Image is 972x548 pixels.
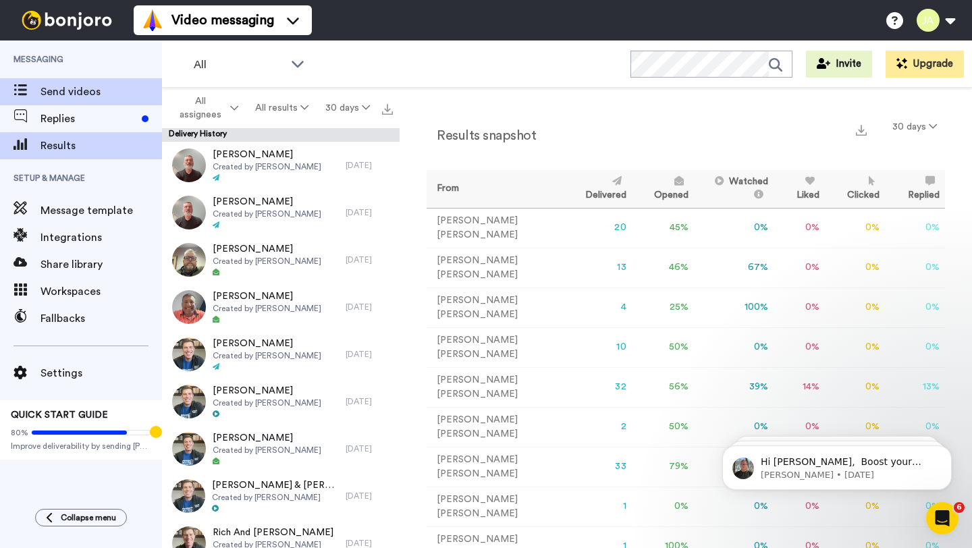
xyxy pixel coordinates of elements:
a: [PERSON_NAME]Created by [PERSON_NAME][DATE] [162,378,400,425]
span: All [194,57,284,73]
td: 1 [562,487,632,526]
td: 0 % [825,248,886,287]
td: 0 % [825,407,886,447]
span: Collapse menu [61,512,116,523]
span: Workspaces [40,283,162,300]
td: 20 [562,208,632,248]
td: [PERSON_NAME] [PERSON_NAME] [427,447,562,487]
h2: Results snapshot [427,128,536,143]
td: 45 % [632,208,695,248]
span: Results [40,138,162,154]
button: All assignees [165,89,247,127]
td: [PERSON_NAME] [PERSON_NAME] [427,487,562,526]
img: export.svg [382,104,393,115]
span: QUICK START GUIDE [11,410,108,420]
span: Created by [PERSON_NAME] [213,398,321,408]
td: 0 % [694,327,774,367]
th: From [427,170,562,208]
img: bj-logo-header-white.svg [16,11,117,30]
td: 0 % [694,407,774,447]
img: 50c6dc6b-ee9b-4b8b-b464-d98dc373dc0f-thumb.jpg [172,385,206,418]
img: 78a597dc-604d-4f2b-b9d2-ddf622931408-thumb.jpg [172,148,206,182]
td: 10 [562,327,632,367]
div: [DATE] [346,396,393,407]
td: 0 % [694,208,774,248]
span: Created by [PERSON_NAME] [212,492,339,503]
button: Invite [806,51,872,78]
td: 33 [562,447,632,487]
span: Created by [PERSON_NAME] [213,303,321,314]
td: 0 % [632,487,695,526]
button: Upgrade [886,51,964,78]
a: [PERSON_NAME]Created by [PERSON_NAME][DATE] [162,283,400,331]
span: Share library [40,256,162,273]
img: 73363ef3-ce8b-41cb-9507-db96fc906b98-thumb.jpg [172,290,206,324]
iframe: Intercom live chat [926,502,959,535]
td: 39 % [694,367,774,407]
a: [PERSON_NAME]Created by [PERSON_NAME][DATE] [162,425,400,472]
td: 35 % [694,447,774,487]
span: Replies [40,111,136,127]
span: Improve deliverability by sending [PERSON_NAME]’s from your own email [11,441,151,451]
span: [PERSON_NAME] [213,290,321,303]
span: All assignees [173,94,227,121]
img: 5d202820-ccfe-41a7-8e7f-fd4e57caa971-thumb.jpg [172,243,206,277]
td: 14 % [774,367,825,407]
td: 50 % [632,327,695,367]
span: 6 [954,502,965,513]
span: Created by [PERSON_NAME] [213,256,321,267]
iframe: Intercom notifications message [702,417,972,512]
span: Send videos [40,84,162,100]
img: 7e270250-8e90-4cc0-8789-bd1e2e7f1348-thumb.jpg [171,479,205,513]
span: Fallbacks [40,310,162,327]
button: Export a summary of each team member’s results that match this filter now. [852,119,871,139]
td: 0 % [825,208,886,248]
div: [DATE] [346,302,393,312]
td: 2 [562,407,632,447]
td: [PERSON_NAME] [PERSON_NAME] [427,287,562,327]
td: 79 % [632,447,695,487]
td: 13 % [885,367,945,407]
span: [PERSON_NAME] [213,384,321,398]
div: [DATE] [346,443,393,454]
td: 0 % [774,248,825,287]
span: Message template [40,202,162,219]
td: 32 [562,367,632,407]
a: [PERSON_NAME]Created by [PERSON_NAME][DATE] [162,142,400,189]
span: [PERSON_NAME] [213,337,321,350]
div: [DATE] [346,160,393,171]
td: 0 % [774,287,825,327]
a: [PERSON_NAME]Created by [PERSON_NAME][DATE] [162,236,400,283]
div: [DATE] [346,491,393,501]
button: Collapse menu [35,509,127,526]
span: Rich And [PERSON_NAME] [213,526,333,539]
td: 0 % [825,287,886,327]
img: a46af920-6657-4116-bd56-64ba9b0f0b61-thumb.jpg [172,432,206,466]
td: 25 % [632,287,695,327]
span: [PERSON_NAME] [213,431,321,445]
td: 67 % [694,248,774,287]
th: Replied [885,170,945,208]
div: [DATE] [346,349,393,360]
a: [PERSON_NAME]Created by [PERSON_NAME][DATE] [162,331,400,378]
img: export.svg [856,125,867,136]
button: All results [247,96,317,120]
img: f8d96b4a-08ff-47d3-a44a-5c4ec1278eb5-thumb.jpg [172,337,206,371]
span: [PERSON_NAME] [213,242,321,256]
img: vm-color.svg [142,9,163,31]
td: 0 % [885,407,945,447]
span: Created by [PERSON_NAME] [213,445,321,456]
span: 80% [11,427,28,438]
span: Created by [PERSON_NAME] [213,209,321,219]
td: 100 % [694,287,774,327]
td: [PERSON_NAME] [PERSON_NAME] [427,327,562,367]
img: 86341eda-28c5-4ac1-ac43-9cdb156ce121-thumb.jpg [172,196,206,229]
div: Delivery History [162,128,400,142]
td: 0 % [774,327,825,367]
td: 0 % [885,248,945,287]
td: 0 % [885,327,945,367]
